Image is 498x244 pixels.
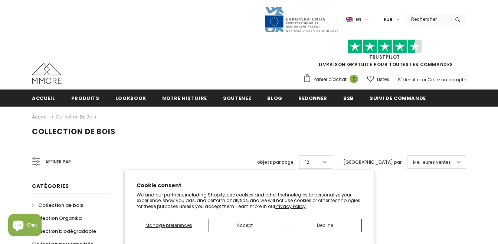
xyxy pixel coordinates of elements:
[162,90,207,106] a: Notre histoire
[367,73,389,86] a: Listes
[298,95,327,102] span: Redonner
[350,75,358,83] span: 0
[303,43,466,68] span: LIVRAISON GRATUITE POUR TOUTES LES COMMANDES
[162,95,207,102] span: Notre histoire
[427,77,466,83] a: Créez un compte
[223,90,251,106] a: soutenez
[370,95,426,102] span: Suivi de commande
[289,219,361,232] button: Decline
[422,77,426,83] span: or
[137,219,201,232] button: Manage preferences
[32,113,49,121] a: Accueil
[384,16,393,23] span: EUR
[264,6,338,33] img: Javni Razpis
[32,215,82,222] span: Collection Organika
[56,114,96,120] a: Collection de bois
[303,74,362,85] a: Panier d'achat 0
[6,214,44,238] inbox-online-store-chat: Shopify online store chat
[145,222,192,228] span: Manage preferences
[356,16,361,23] span: en
[346,16,353,23] img: i-lang-1.png
[32,63,62,84] img: Cas MMORE
[377,76,389,83] span: Listes
[71,90,99,106] a: Produits
[38,202,83,209] span: Collection de bois
[275,203,306,209] a: Privacy Policy
[398,77,421,83] a: S'identifier
[264,16,338,22] a: Javni Razpis
[343,95,354,102] span: B2B
[298,90,327,106] a: Redonner
[32,199,83,212] a: Collection de bois
[267,95,282,102] span: Blog
[369,54,400,60] a: TrustPilot
[343,159,402,166] label: [GEOGRAPHIC_DATA] par
[45,158,71,166] span: Affiner par
[32,228,96,235] span: Collection biodégradable
[137,192,362,209] p: We and our partners, including Shopify, use cookies and other technologies to personalize your ex...
[407,14,449,25] input: Search Site
[115,95,146,102] span: Lookbook
[32,126,116,137] span: Collection de bois
[267,90,282,106] a: Blog
[32,182,69,190] span: Catégories
[305,159,309,166] span: 12
[343,90,354,106] a: B2B
[71,95,99,102] span: Produits
[348,39,422,54] img: Faites confiance aux étoiles pilotes
[413,159,451,166] span: Meilleures ventes
[370,90,426,106] a: Suivi de commande
[257,159,294,166] label: objets par page
[32,225,96,238] a: Collection biodégradable
[115,90,146,106] a: Lookbook
[209,219,281,232] button: Accept
[32,212,82,225] a: Collection Organika
[32,90,55,106] a: Accueil
[223,95,251,102] span: soutenez
[32,95,55,102] span: Accueil
[314,76,347,83] span: Panier d'achat
[137,182,362,189] h2: Cookie consent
